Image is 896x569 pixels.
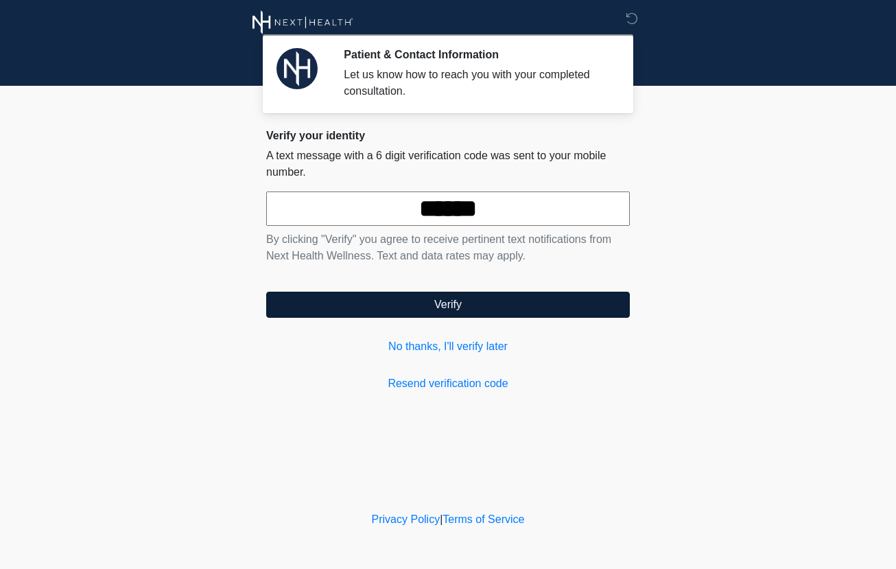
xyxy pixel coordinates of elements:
a: | [440,513,443,525]
h2: Patient & Contact Information [344,48,609,61]
p: A text message with a 6 digit verification code was sent to your mobile number. [266,148,630,181]
p: By clicking "Verify" you agree to receive pertinent text notifications from Next Health Wellness.... [266,231,630,264]
a: Resend verification code [266,375,630,392]
a: Privacy Policy [372,513,440,525]
img: Agent Avatar [276,48,318,89]
h2: Verify your identity [266,129,630,142]
a: Terms of Service [443,513,524,525]
div: Let us know how to reach you with your completed consultation. [344,67,609,100]
button: Verify [266,292,630,318]
a: No thanks, I'll verify later [266,338,630,355]
img: Next Health Wellness Logo [252,10,353,34]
